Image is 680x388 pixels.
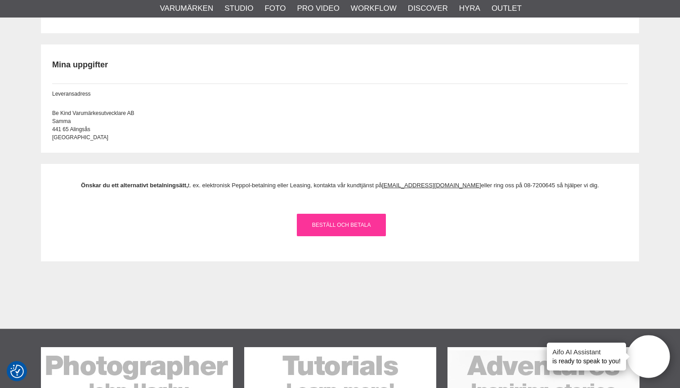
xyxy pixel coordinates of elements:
a: Workflow [351,3,397,14]
span: [GEOGRAPHIC_DATA] [52,134,108,141]
p: t. ex. elektronisk Peppol-betalning eller Leasing, kontakta vår kundtjänst på eller ring oss på 0... [63,181,617,190]
span: Leveransadress [52,91,90,97]
span: 441 65 Alingsås [52,126,90,132]
span: Samma [52,118,71,124]
a: Discover [408,3,448,14]
a: Outlet [492,3,522,14]
a: [EMAIL_ADDRESS][DOMAIN_NAME] [382,182,481,189]
img: Revisit consent button [10,365,24,378]
a: Pro Video [297,3,339,14]
a: Foto [264,3,286,14]
button: Samtyckesinställningar [10,363,24,379]
strong: Önskar du ett alternativt betalningsätt, [81,182,188,189]
h4: Aifo AI Assistant [552,347,621,357]
span: Be Kind Varumärkesutvecklare AB [52,110,134,116]
a: Beställ och Betala [297,214,386,236]
a: Studio [224,3,253,14]
div: is ready to speak to you! [547,343,626,370]
h2: Mina uppgifter [52,59,628,71]
a: Varumärken [160,3,214,14]
a: Hyra [459,3,480,14]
